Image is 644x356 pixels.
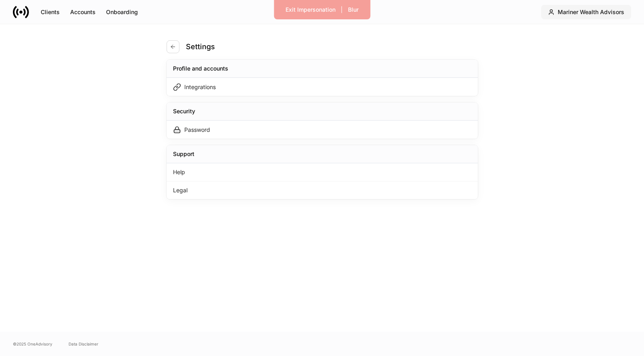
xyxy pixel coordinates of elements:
[65,6,101,19] button: Accounts
[13,341,52,347] span: © 2025 OneAdvisory
[348,6,358,14] div: Blur
[173,107,195,115] div: Security
[173,150,194,158] div: Support
[101,6,143,19] button: Onboarding
[558,8,624,16] div: Mariner Wealth Advisors
[184,126,210,134] div: Password
[173,65,228,73] div: Profile and accounts
[70,8,96,16] div: Accounts
[343,3,364,16] button: Blur
[541,5,631,19] button: Mariner Wealth Advisors
[280,3,341,16] button: Exit Impersonation
[186,42,215,52] h4: Settings
[69,341,98,347] a: Data Disclaimer
[106,8,138,16] div: Onboarding
[286,6,336,14] div: Exit Impersonation
[184,83,216,91] div: Integrations
[35,6,65,19] button: Clients
[41,8,60,16] div: Clients
[167,163,478,181] div: Help
[167,181,478,199] div: Legal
